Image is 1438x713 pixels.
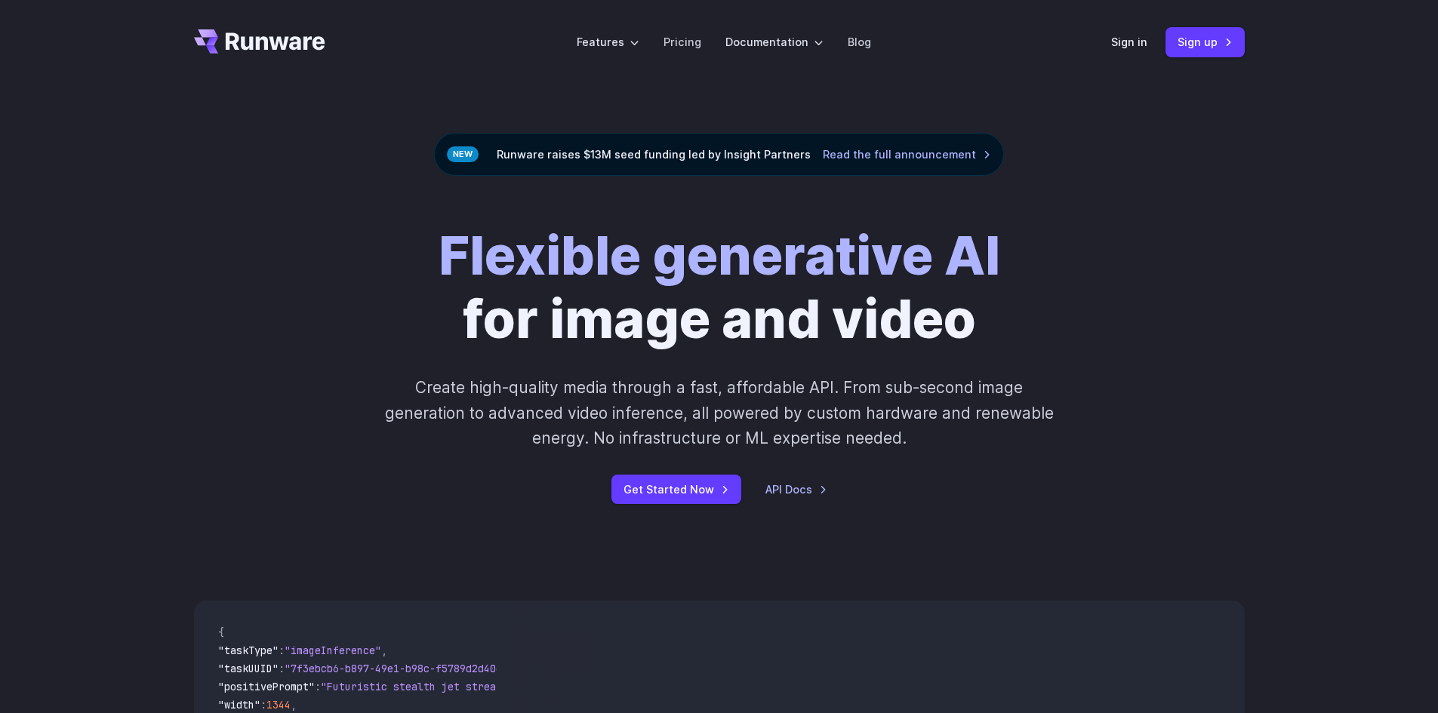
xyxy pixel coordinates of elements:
strong: Flexible generative AI [439,223,1000,287]
span: "taskUUID" [218,662,279,675]
span: "imageInference" [285,644,381,657]
a: API Docs [765,481,827,498]
span: "width" [218,698,260,711]
a: Sign in [1111,33,1147,51]
span: : [279,644,285,657]
span: "Futuristic stealth jet streaking through a neon-lit cityscape with glowing purple exhaust" [321,680,870,693]
div: Runware raises $13M seed funding led by Insight Partners [434,133,1004,176]
span: "taskType" [218,644,279,657]
span: : [279,662,285,675]
a: Sign up [1165,27,1245,57]
a: Blog [848,33,871,51]
h1: for image and video [439,224,1000,351]
span: : [260,698,266,711]
p: Create high-quality media through a fast, affordable API. From sub-second image generation to adv... [383,375,1055,450]
span: "7f3ebcb6-b897-49e1-b98c-f5789d2d40d7" [285,662,514,675]
span: 1344 [266,698,291,711]
span: "positivePrompt" [218,680,315,693]
span: , [381,644,387,657]
a: Read the full announcement [823,146,991,163]
span: : [315,680,321,693]
label: Features [577,33,639,51]
a: Get Started Now [611,475,741,504]
a: Go to / [194,29,325,54]
span: { [218,625,224,639]
a: Pricing [664,33,701,51]
label: Documentation [725,33,824,51]
span: , [291,698,297,711]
